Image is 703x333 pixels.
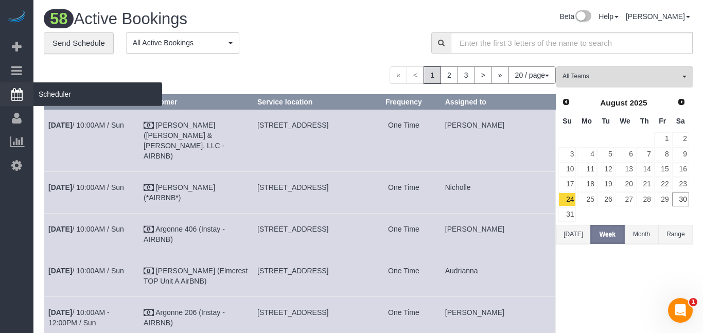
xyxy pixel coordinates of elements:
img: Automaid Logo [6,10,27,25]
a: 25 [577,192,596,206]
span: Thursday [640,117,649,125]
span: 1 [689,298,697,306]
td: Assigned to [441,171,555,213]
a: 27 [615,192,635,206]
td: Service location [253,213,367,255]
td: Schedule date [44,109,139,171]
a: 4 [577,147,596,161]
a: 22 [654,178,671,191]
td: Customer [139,255,253,296]
a: 13 [615,162,635,176]
h1: Active Bookings [44,10,361,28]
a: [DATE]/ 10:00AM / Sun [48,267,124,275]
button: [DATE] [556,225,590,244]
td: Frequency [367,171,441,213]
a: Argonne 406 (Instay - AIRBNB) [144,225,225,243]
span: [STREET_ADDRESS] [257,121,328,129]
td: Customer [139,171,253,213]
i: Check Payment [144,226,154,233]
td: Assigned to [441,255,555,296]
ol: All Teams [556,66,693,82]
a: 23 [672,178,689,191]
a: 29 [654,192,671,206]
a: 16 [672,162,689,176]
b: [DATE] [48,308,72,317]
td: Schedule date [44,213,139,255]
a: 28 [636,192,653,206]
a: Send Schedule [44,32,114,54]
b: [DATE] [48,267,72,275]
td: Service location [253,255,367,296]
a: 20 [615,178,635,191]
i: Check Payment [144,122,154,129]
a: [PERSON_NAME] ([PERSON_NAME] & [PERSON_NAME], LLC - AIRBNB) [144,121,224,160]
a: 12 [597,162,614,176]
td: Schedule date [44,255,139,296]
a: 10 [558,162,576,176]
i: Check Payment [144,309,154,317]
span: Prev [562,98,570,106]
button: Week [590,225,624,244]
span: 1 [424,66,441,84]
button: Range [659,225,693,244]
a: Help [599,12,619,21]
a: 14 [636,162,653,176]
a: 3 [558,147,576,161]
a: 5 [597,147,614,161]
button: All Active Bookings [126,32,239,54]
button: Month [625,225,659,244]
th: Frequency [367,94,441,109]
a: 9 [672,147,689,161]
img: New interface [574,10,591,24]
a: Next [674,95,689,110]
a: [DATE]/ 10:00AM / Sun [48,121,124,129]
span: August [600,98,627,107]
td: Service location [253,171,367,213]
i: Check Payment [144,184,154,191]
span: Saturday [676,117,685,125]
td: Customer [139,213,253,255]
span: Scheduler [33,82,162,106]
span: 2025 [629,98,647,107]
a: 30 [672,192,689,206]
a: [DATE]/ 10:00AM / Sun [48,183,124,191]
a: 2 [441,66,458,84]
span: Next [677,98,686,106]
a: [PERSON_NAME] (*AIRBNB*) [144,183,215,202]
b: [DATE] [48,183,72,191]
span: Friday [659,117,666,125]
td: Frequency [367,213,441,255]
span: 58 [44,9,74,28]
span: [STREET_ADDRESS] [257,225,328,233]
a: 1 [654,132,671,146]
a: 15 [654,162,671,176]
a: 17 [558,178,576,191]
span: Tuesday [602,117,610,125]
span: Sunday [563,117,572,125]
span: [STREET_ADDRESS] [257,183,328,191]
td: Frequency [367,109,441,171]
button: 20 / page [508,66,556,84]
nav: Pagination navigation [390,66,556,84]
a: Beta [559,12,591,21]
a: > [474,66,492,84]
a: » [491,66,509,84]
td: Schedule date [44,171,139,213]
span: Monday [582,117,592,125]
span: < [407,66,424,84]
a: [DATE]/ 10:00AM / Sun [48,225,124,233]
span: All Active Bookings [133,38,226,48]
span: All Teams [563,72,680,81]
span: Wednesday [620,117,630,125]
a: 2 [672,132,689,146]
a: 31 [558,207,576,221]
a: 11 [577,162,596,176]
td: Service location [253,109,367,171]
td: Frequency [367,255,441,296]
a: 7 [636,147,653,161]
td: Assigned to [441,109,555,171]
a: 21 [636,178,653,191]
span: [STREET_ADDRESS] [257,267,328,275]
b: [DATE] [48,225,72,233]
